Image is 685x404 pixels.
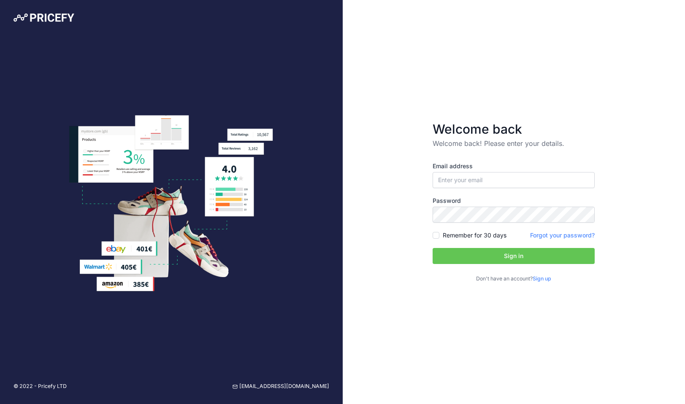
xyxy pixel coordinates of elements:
[433,275,595,283] p: Don't have an account?
[433,121,595,137] h3: Welcome back
[433,162,595,170] label: Email address
[433,138,595,148] p: Welcome back! Please enter your details.
[433,197,595,205] label: Password
[14,382,67,391] p: © 2022 - Pricefy LTD
[530,232,595,239] a: Forgot your password?
[533,275,551,282] a: Sign up
[233,382,329,391] a: [EMAIL_ADDRESS][DOMAIN_NAME]
[433,248,595,264] button: Sign in
[433,172,595,188] input: Enter your email
[443,231,506,240] label: Remember for 30 days
[14,13,74,22] img: Pricefy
